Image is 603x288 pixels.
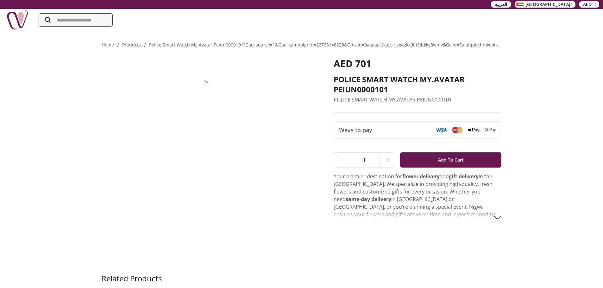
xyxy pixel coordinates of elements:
[193,58,224,89] img: POLICE SMART WATCH MY.AVATAR PEIUN0000101
[468,128,480,132] img: Apple Pay
[117,41,119,49] li: /
[495,1,507,8] span: العربية
[493,213,501,221] img: arrow
[334,96,502,103] p: POLICE SMART WATCH MY.AVATAR PEIUN0000101
[334,57,371,70] span: AED 701
[402,173,440,180] strong: flower delivery
[516,3,524,6] img: Arabic_dztd3n.png
[39,14,112,26] input: Search
[339,126,372,134] span: Ways to pay
[525,1,570,8] span: [GEOGRAPHIC_DATA]
[102,42,114,48] a: Home
[334,173,502,256] p: Your premier destination for and in the [GEOGRAPHIC_DATA]. We specialize in providing high-qualit...
[144,41,146,49] li: /
[452,126,463,133] img: Mastercard
[149,42,597,48] a: police smart watch my.avatar peiun0000101?gad_source=1&gad_campaignid=22763148228&gbraid=0aaaaact...
[400,152,502,168] button: Add To Cart
[102,273,162,284] h2: Related Products
[346,196,391,203] strong: same-day delivery
[438,154,464,166] span: Add To Cart
[579,1,599,8] button: AED
[485,128,496,132] img: Google Pay
[122,42,141,48] a: products
[6,9,28,31] img: Nigwa-uae-gifts
[349,153,380,167] span: 1
[435,128,447,132] img: Visa
[449,173,479,180] strong: gift delivery
[515,1,575,8] button: [GEOGRAPHIC_DATA]
[334,74,502,95] h2: POLICE SMART WATCH MY.AVATAR PEIUN0000101
[583,1,592,8] span: AED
